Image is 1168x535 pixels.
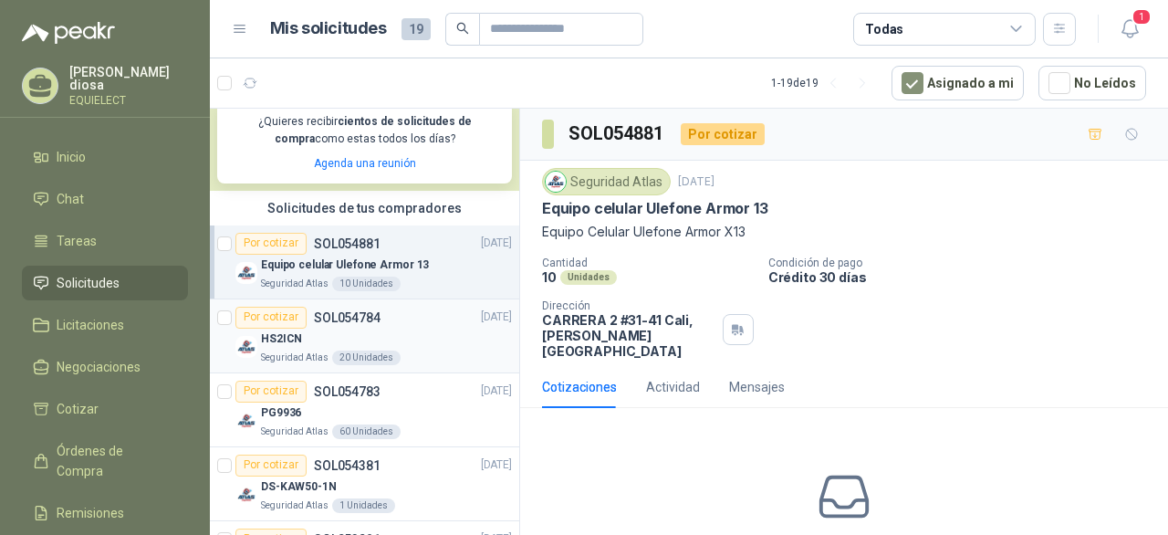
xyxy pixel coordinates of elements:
span: 1 [1131,8,1152,26]
p: 10 [542,269,557,285]
p: Seguridad Atlas [261,498,328,513]
p: Equipo celular Ulefone Armor 13 [261,257,429,274]
span: Remisiones [57,503,124,523]
span: Chat [57,189,84,209]
a: Negociaciones [22,350,188,384]
a: Por cotizarSOL054881[DATE] Company LogoEquipo celular Ulefone Armor 13Seguridad Atlas10 Unidades [210,226,519,299]
a: Inicio [22,140,188,174]
img: Company Logo [235,484,257,506]
a: Tareas [22,224,188,258]
span: Cotizar [57,399,99,419]
p: [DATE] [678,173,714,191]
img: Logo peakr [22,22,115,44]
a: Agenda una reunión [314,157,416,170]
div: Por cotizar [235,381,307,403]
div: 20 Unidades [332,351,401,365]
button: 1 [1113,13,1146,46]
p: SOL054881 [314,237,381,250]
p: PG9936 [261,404,301,422]
h1: Mis solicitudes [270,16,387,42]
p: Equipo celular Ulefone Armor 13 [542,199,767,218]
button: No Leídos [1038,66,1146,100]
p: Equipo Celular Ulefone Armor X13 [542,222,1146,242]
p: Condición de pago [768,257,1161,269]
div: Seguridad Atlas [542,168,671,195]
p: Crédito 30 días [768,269,1161,285]
p: [PERSON_NAME] diosa [69,66,188,91]
a: Por cotizarSOL054783[DATE] Company LogoPG9936Seguridad Atlas60 Unidades [210,373,519,447]
p: [DATE] [481,309,512,326]
span: Licitaciones [57,315,124,335]
a: Cotizar [22,392,188,426]
div: 1 - 19 de 19 [771,68,877,98]
p: [DATE] [481,383,512,400]
a: Chat [22,182,188,216]
b: cientos de solicitudes de compra [275,115,472,145]
div: Por cotizar [235,455,307,477]
div: Por cotizar [235,233,307,255]
div: Solicitudes de tus compradores [210,191,519,226]
a: Por cotizarSOL054784[DATE] Company LogoHS2ICNSeguridad Atlas20 Unidades [210,299,519,373]
span: Órdenes de Compra [57,441,171,481]
a: Solicitudes [22,266,188,300]
p: Seguridad Atlas [261,351,328,365]
img: Company Logo [235,336,257,358]
p: SOL054783 [314,385,381,398]
div: Mensajes [729,377,785,397]
div: 60 Unidades [332,425,401,439]
img: Company Logo [235,262,257,284]
span: Negociaciones [57,357,141,377]
div: 1 Unidades [332,498,395,513]
div: Actividad [646,377,700,397]
span: Inicio [57,147,86,167]
div: Todas [865,19,903,39]
img: Company Logo [235,410,257,432]
p: [DATE] [481,456,512,474]
h3: SOL054881 [568,120,666,148]
p: EQUIELECT [69,95,188,106]
div: 10 Unidades [332,277,401,291]
div: Unidades [560,270,617,285]
p: SOL054784 [314,311,381,324]
div: Cotizaciones [542,377,617,397]
span: search [456,22,469,35]
p: HS2ICN [261,330,302,348]
p: CARRERA 2 #31-41 Cali , [PERSON_NAME][GEOGRAPHIC_DATA] [542,312,715,359]
a: Órdenes de Compra [22,434,188,488]
p: Seguridad Atlas [261,425,328,439]
span: Solicitudes [57,273,120,293]
p: DS-KAW50-1N [261,478,337,496]
a: Remisiones [22,496,188,530]
p: Cantidad [542,257,754,269]
p: SOL054381 [314,459,381,472]
button: Asignado a mi [892,66,1024,100]
img: Company Logo [546,172,566,192]
p: [DATE] [481,235,512,252]
a: Por cotizarSOL054381[DATE] Company LogoDS-KAW50-1NSeguridad Atlas1 Unidades [210,447,519,521]
div: Por cotizar [235,307,307,329]
p: Dirección [542,299,715,312]
p: ¿Quieres recibir como estas todos los días? [228,113,501,148]
span: Tareas [57,231,97,251]
span: 19 [401,18,431,40]
p: Seguridad Atlas [261,277,328,291]
a: Licitaciones [22,308,188,342]
div: Por cotizar [681,123,765,145]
